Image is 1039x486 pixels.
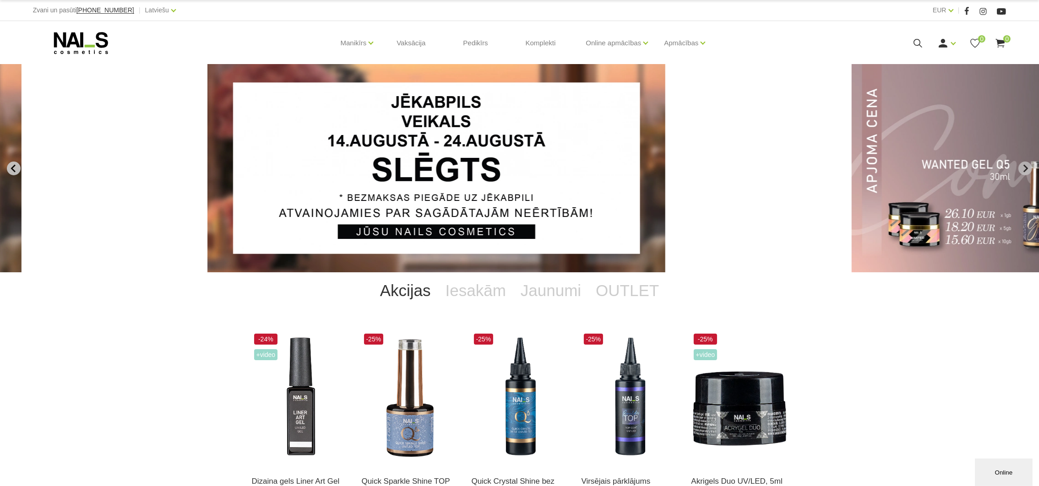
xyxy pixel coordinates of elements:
a: Iesakām [438,272,513,309]
button: Next slide [1018,162,1032,175]
span: +Video [254,349,278,360]
span: +Video [694,349,718,360]
a: Latviešu [145,5,169,16]
span: [PHONE_NUMBER] [76,6,134,14]
a: Online apmācības [586,25,641,61]
span: | [139,5,141,16]
a: EUR [933,5,947,16]
div: Zvani un pasūti [33,5,134,16]
span: -25% [694,334,718,345]
a: OUTLET [588,272,666,309]
span: -25% [364,334,384,345]
a: Apmācības [664,25,698,61]
span: 0 [1003,35,1011,43]
a: [PHONE_NUMBER] [76,7,134,14]
a: Komplekti [518,21,563,65]
span: 0 [978,35,985,43]
img: Liner Art Gel - UV/LED dizaina gels smalku, vienmērīgu, pigmentētu līniju zīmēšanai.Lielisks palī... [252,331,348,464]
a: Pedikīrs [456,21,495,65]
li: 3 of 13 [207,64,831,272]
img: Kas ir AKRIGELS “DUO GEL” un kādas problēmas tas risina?• Tas apvieno ērti modelējamā akrigela un... [691,331,788,464]
span: | [958,5,960,16]
img: Builder Top virsējais pārklājums bez lipīgā slāņa gēllakas/gēla pārklājuma izlīdzināšanai un nost... [582,331,678,464]
span: -25% [584,334,604,345]
span: -24% [254,334,278,345]
iframe: chat widget [975,457,1034,486]
a: 0 [995,38,1006,49]
button: Previous slide [7,162,21,175]
a: 0 [969,38,981,49]
span: -25% [474,334,494,345]
a: Jaunumi [513,272,588,309]
a: Manikīrs [341,25,367,61]
a: Vaksācija [389,21,433,65]
a: Akcijas [373,272,438,309]
img: Virsējais pārklājums bez lipīgā slāņa ar mirdzuma efektu.Pieejami 3 veidi:* Starlight - ar smalkā... [362,331,458,464]
img: Virsējais pārklājums bez lipīgā slāņa un UV zilā pārklājuma. Nodrošina izcilu spīdumu manikīram l... [472,331,568,464]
